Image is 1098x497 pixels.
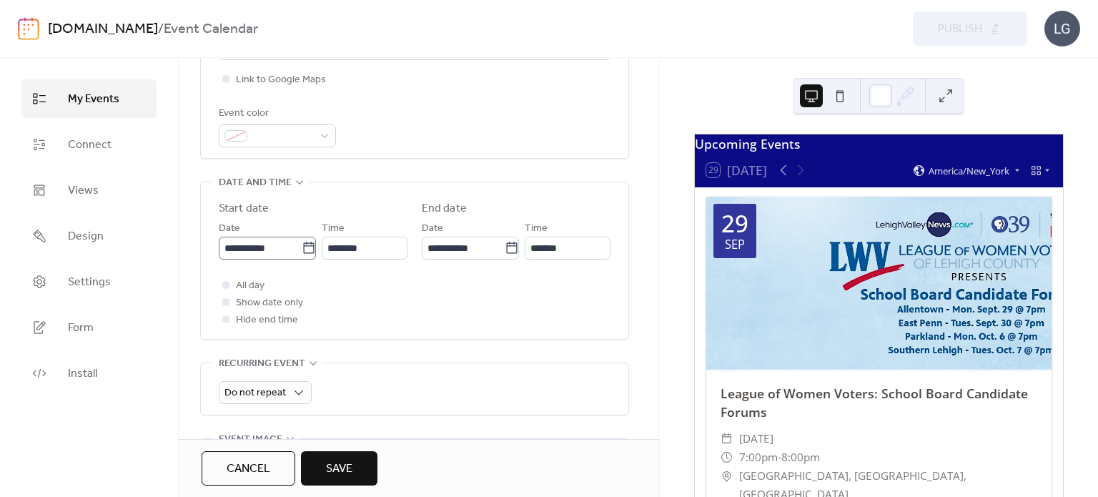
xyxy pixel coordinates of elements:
span: Views [68,182,99,200]
span: [DATE] [739,430,773,448]
a: Design [21,217,157,255]
span: 7:00pm [739,448,778,467]
span: - [778,448,781,467]
div: Event color [219,105,333,122]
button: Cancel [202,451,295,486]
span: Install [68,365,97,383]
a: Install [21,354,157,393]
div: Upcoming Events [695,134,1063,153]
span: Form [68,320,94,337]
button: Save [301,451,377,486]
span: Show date only [236,295,303,312]
span: Cancel [227,461,270,478]
span: Recurring event [219,355,305,373]
a: Connect [21,125,157,164]
span: Settings [68,274,111,291]
span: Connect [68,137,112,154]
div: End date [422,200,467,217]
a: League of Women Voters: School Board Candidate Forums [721,385,1028,420]
b: / [158,16,164,43]
span: Time [525,220,548,237]
span: Hide end time [236,312,298,329]
span: Date [422,220,443,237]
div: Sep [725,239,745,251]
span: Link to Google Maps [236,72,326,89]
a: Settings [21,262,157,301]
span: Save [326,461,352,478]
span: 8:00pm [781,448,820,467]
a: [DOMAIN_NAME] [48,16,158,43]
div: 29 [721,212,748,235]
div: LG [1044,11,1080,46]
div: Start date [219,200,269,217]
span: Date [219,220,240,237]
span: America/New_York [929,166,1009,175]
span: Date and time [219,174,292,192]
b: Event Calendar [164,16,258,43]
span: Do not repeat [224,383,286,403]
span: My Events [68,91,119,108]
div: ​ [721,448,733,467]
a: My Events [21,79,157,118]
span: All day [236,277,264,295]
span: Event image [219,431,282,448]
img: logo [18,17,39,40]
span: Design [68,228,104,245]
a: Form [21,308,157,347]
span: Time [322,220,345,237]
a: Views [21,171,157,210]
div: ​ [721,467,733,486]
div: ​ [721,430,733,448]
